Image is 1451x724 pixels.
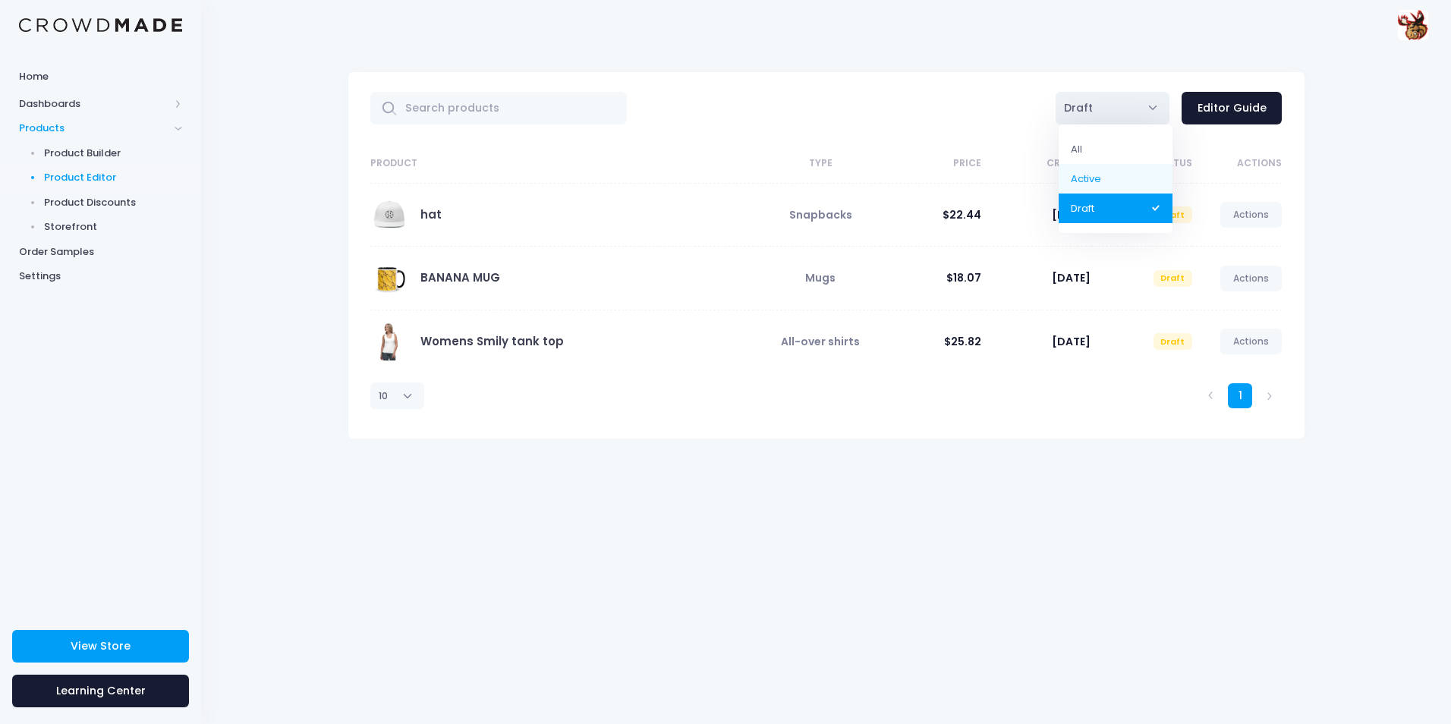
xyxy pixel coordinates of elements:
span: View Store [71,638,131,653]
span: [DATE] [1052,334,1091,349]
span: Home [19,69,182,84]
span: Product Builder [44,146,183,161]
span: Storefront [44,219,183,235]
a: hat [420,206,442,222]
span: $25.82 [944,334,981,349]
li: All [1059,134,1172,164]
span: Draft [1056,92,1169,124]
span: Product Discounts [44,195,183,210]
span: All-over shirts [781,334,860,349]
li: Draft [1059,194,1172,223]
a: Actions [1220,329,1283,354]
a: Editor Guide [1182,92,1282,124]
span: Dashboards [19,96,169,112]
input: Search products [370,92,628,124]
span: [DATE] [1052,270,1091,285]
a: Actions [1220,202,1283,228]
img: Logo [19,18,182,33]
span: Draft [1064,100,1093,116]
span: Mugs [805,270,836,285]
span: Order Samples [19,244,182,260]
a: BANANA MUG [420,269,500,285]
span: Products [19,121,169,136]
li: Active [1059,164,1172,194]
span: Draft [1154,333,1192,350]
span: $22.44 [943,207,981,222]
span: Product Editor [44,170,183,185]
th: Actions: activate to sort column ascending [1192,144,1282,184]
a: Womens Smily tank top [420,333,564,349]
a: 1 [1228,383,1253,408]
span: [DATE] [1052,207,1091,222]
span: Settings [19,269,182,284]
span: Draft [1154,270,1192,287]
img: User [1398,10,1428,40]
a: Actions [1220,266,1283,291]
th: Price: activate to sort column ascending [880,144,982,184]
th: Created: activate to sort column ascending [981,144,1091,184]
span: Learning Center [56,683,146,698]
a: Learning Center [12,675,189,707]
th: Product: activate to sort column ascending [370,144,754,184]
a: View Store [12,630,189,663]
span: $18.07 [946,270,981,285]
th: Type: activate to sort column ascending [754,144,880,184]
span: Snapbacks [789,207,852,222]
span: Draft [1154,206,1192,223]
